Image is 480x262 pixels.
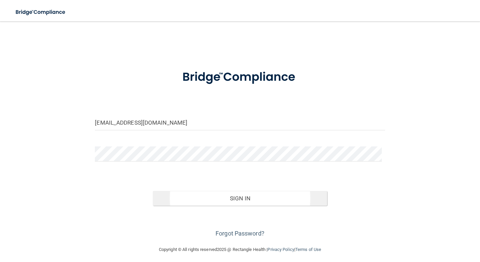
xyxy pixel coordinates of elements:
[118,239,362,260] div: Copyright © All rights reserved 2025 @ Rectangle Health | |
[216,230,264,237] a: Forgot Password?
[267,247,294,252] a: Privacy Policy
[170,62,310,93] img: bridge_compliance_login_screen.278c3ca4.svg
[295,247,321,252] a: Terms of Use
[95,115,385,130] input: Email
[153,191,327,206] button: Sign In
[10,5,72,19] img: bridge_compliance_login_screen.278c3ca4.svg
